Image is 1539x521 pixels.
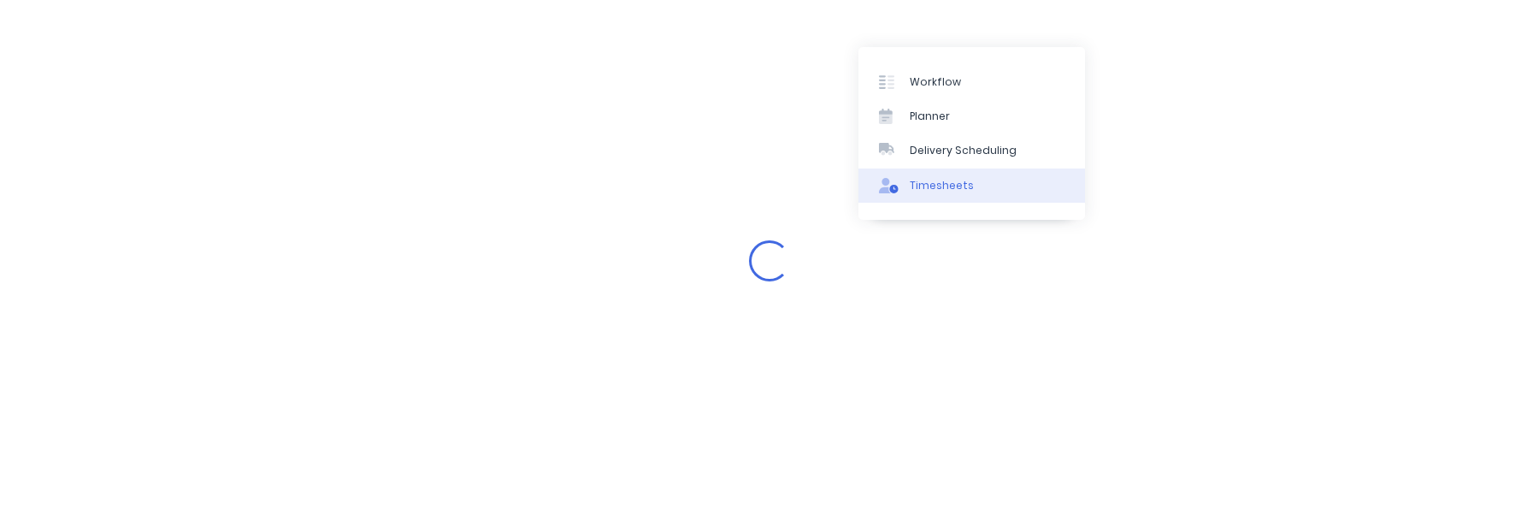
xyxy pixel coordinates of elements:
[910,143,1017,158] div: Delivery Scheduling
[858,133,1085,168] a: Delivery Scheduling
[858,64,1085,98] a: Workflow
[858,99,1085,133] a: Planner
[858,169,1085,203] a: Timesheets
[910,74,961,90] div: Workflow
[910,178,974,193] div: Timesheets
[910,109,950,124] div: Planner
